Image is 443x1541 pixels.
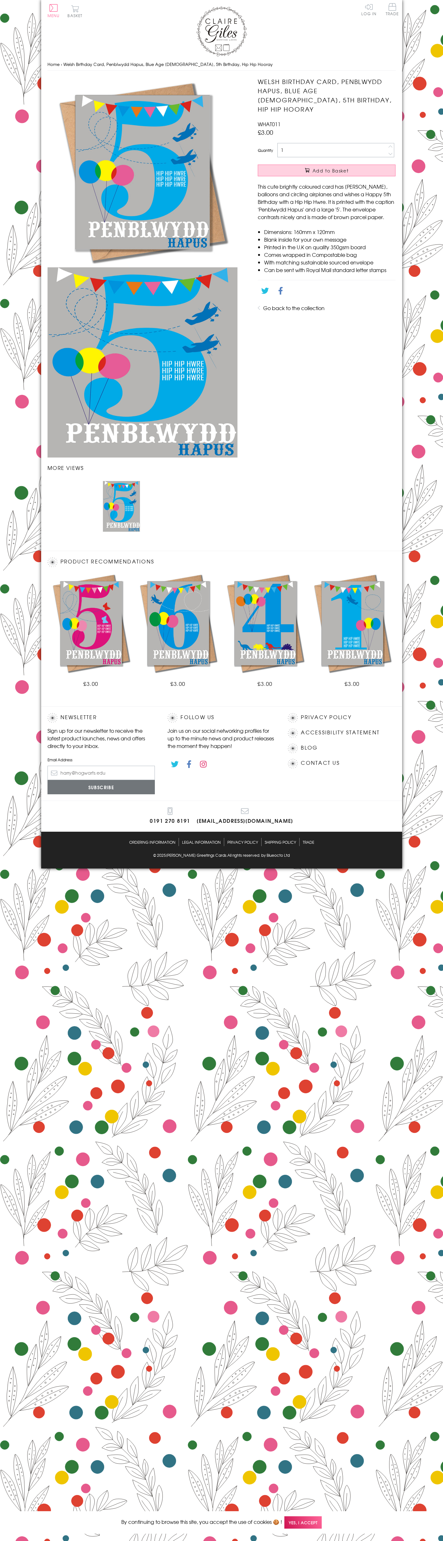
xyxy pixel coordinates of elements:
[135,571,222,675] img: Welsh Birthday Card, Penblwydd Hapus, Blue Age 6, 6th Birthday, Hip Hip Hooray
[265,838,296,846] a: Shipping Policy
[129,838,175,846] a: Ordering Information
[261,852,290,859] a: by Blueocto Ltd
[227,852,260,858] span: All rights reserved.
[258,183,396,221] p: This cute brightly coloured card has [PERSON_NAME], balloons and circling airplanes and wishes a ...
[66,5,84,17] button: Basket
[284,1516,322,1529] span: Yes, I accept
[168,713,275,723] h2: Follow Us
[258,147,273,153] label: Quantity
[258,77,396,114] h1: Welsh Birthday Card, Penblwydd Hapus, Blue Age [DEMOGRAPHIC_DATA], 5th Birthday, Hip Hip Hooray
[47,464,245,471] h3: More views
[313,167,349,174] span: Add to Basket
[264,251,396,258] li: Comes wrapped in Compostable bag
[63,61,273,67] span: Welsh Birthday Card, Penblwydd Hapus, Blue Age [DEMOGRAPHIC_DATA], 5th Birthday, Hip Hip Hooray
[222,571,309,675] img: Welsh Birthday Card, Penblwydd Hapus, Blue Age 4, 4th Birthday, Hip Hip Hooray
[47,13,60,18] span: Menu
[301,744,318,752] a: Blog
[61,61,62,67] span: ›
[47,852,396,858] p: © 2025 .
[301,759,339,767] a: Contact Us
[258,165,396,176] button: Add to Basket
[47,713,155,723] h2: Newsletter
[361,3,377,16] a: Log In
[47,557,396,567] h2: Product recommendations
[150,807,190,825] a: 0191 270 8191
[301,713,351,722] a: Privacy Policy
[257,680,273,687] span: £3.00
[47,766,155,780] input: harry@hogwarts.edu
[309,571,396,687] a: Welsh Birthday Card, Penblwydd Hapus, Blue Age 1, 1st Birthday, Hip Hip Hooray £3.00
[309,571,396,675] img: Welsh Birthday Card, Penblwydd Hapus, Blue Age 1, 1st Birthday, Hip Hip Hooray
[47,61,60,67] a: Home
[258,120,281,128] span: WHAT011
[182,838,221,846] a: Legal Information
[345,680,360,687] span: £3.00
[197,807,293,825] a: [EMAIL_ADDRESS][DOMAIN_NAME]
[170,680,186,687] span: £3.00
[47,4,60,17] button: Menu
[263,304,325,312] a: Go back to the collection
[196,6,247,56] img: Claire Giles Greetings Cards
[47,267,237,458] img: Welsh Birthday Card, Penblwydd Hapus, Blue Age 5, 5th Birthday, Hip Hip Hooray
[386,3,399,17] a: Trade
[47,727,155,750] p: Sign up for our newsletter to receive the latest product launches, news and offers directly to yo...
[227,838,258,846] a: Privacy Policy
[168,727,275,750] p: Join us on our social networking profiles for up to the minute news and product releases the mome...
[301,728,380,737] a: Accessibility Statement
[222,571,309,687] a: Welsh Birthday Card, Penblwydd Hapus, Blue Age 4, 4th Birthday, Hip Hip Hooray £3.00
[47,571,135,675] img: Welsh Birthday Card, Penblwydd Hapus, Pink Age 5, 5th Birthday, Hip Hip Hooray
[386,3,399,16] span: Trade
[264,266,396,274] li: Can be sent with Royal Mail standard letter stamps
[83,680,98,687] span: £3.00
[258,128,273,137] span: £3.00
[47,58,396,71] nav: breadcrumbs
[264,258,396,266] li: With matching sustainable sourced envelope
[166,852,226,859] a: [PERSON_NAME] Greetings Cards
[47,571,135,687] a: Welsh Birthday Card, Penblwydd Hapus, Pink Age 5, 5th Birthday, Hip Hip Hooray £3.00
[47,77,237,267] img: Welsh Birthday Card, Penblwydd Hapus, Blue Age 5, 5th Birthday, Hip Hip Hooray
[264,243,396,251] li: Printed in the U.K on quality 350gsm board
[47,757,155,763] label: Email Address
[135,571,222,687] a: Welsh Birthday Card, Penblwydd Hapus, Blue Age 6, 6th Birthday, Hip Hip Hooray £3.00
[47,780,155,794] input: Subscribe
[303,838,314,846] a: Trade
[264,228,396,236] li: Dimensions: 160mm x 120mm
[264,236,396,243] li: Blank inside for your own message
[103,481,140,532] img: Welsh Birthday Card, Penblwydd Hapus, Blue Age 5, 5th Birthday, Hip Hip Hooray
